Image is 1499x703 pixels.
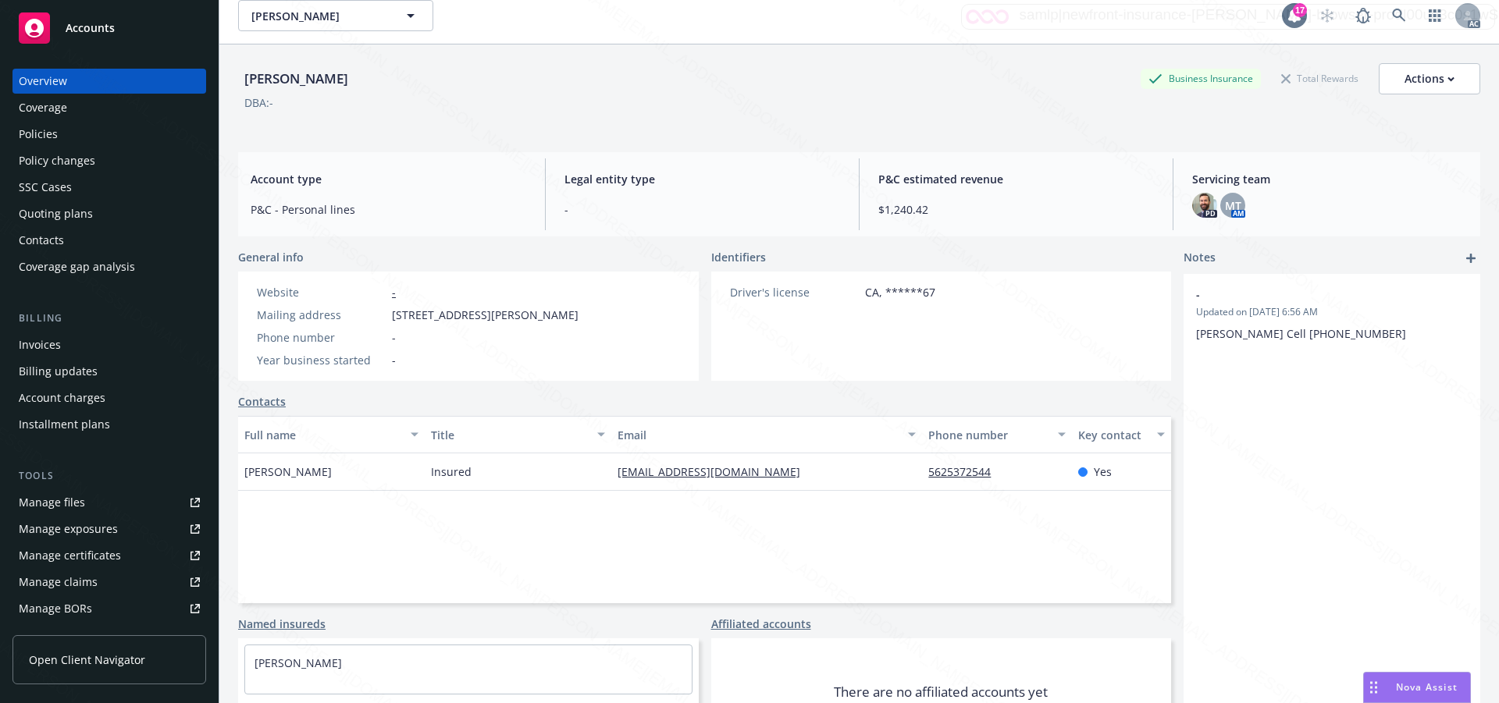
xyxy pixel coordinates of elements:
[244,463,332,480] span: [PERSON_NAME]
[1078,427,1148,443] div: Key contact
[1196,326,1406,341] span: [PERSON_NAME] Cell [PHONE_NUMBER]
[19,201,93,226] div: Quoting plans
[12,385,206,410] a: Account charges
[12,201,206,226] a: Quoting plans
[19,69,67,94] div: Overview
[257,329,386,346] div: Phone number
[255,655,342,670] a: [PERSON_NAME]
[1094,463,1112,480] span: Yes
[12,543,206,568] a: Manage certificates
[878,171,1154,187] span: P&C estimated revenue
[244,94,273,111] div: DBA: -
[1364,673,1383,702] div: Drag to move
[12,95,206,120] a: Coverage
[12,175,206,200] a: SSC Cases
[928,427,1048,443] div: Phone number
[618,427,899,443] div: Email
[1192,171,1468,187] span: Servicing team
[1184,274,1480,354] div: -Updated on [DATE] 6:56 AM[PERSON_NAME] Cell [PHONE_NUMBER]
[251,8,386,24] span: [PERSON_NAME]
[1184,249,1216,268] span: Notes
[1225,197,1241,214] span: MT
[12,359,206,384] a: Billing updates
[12,332,206,357] a: Invoices
[392,329,396,346] span: -
[1405,64,1454,94] div: Actions
[922,416,1071,453] button: Phone number
[19,385,105,410] div: Account charges
[238,393,286,410] a: Contacts
[251,171,526,187] span: Account type
[19,254,135,279] div: Coverage gap analysis
[1293,2,1307,16] div: 17
[1396,680,1458,694] span: Nova Assist
[12,596,206,621] a: Manage BORs
[431,427,588,443] div: Title
[1196,286,1427,303] span: -
[238,616,326,632] a: Named insureds
[12,254,206,279] a: Coverage gap analysis
[19,95,67,120] div: Coverage
[1363,672,1471,703] button: Nova Assist
[928,464,1003,479] a: 5625372544
[711,616,811,632] a: Affiliated accounts
[392,285,396,300] a: -
[19,517,118,541] div: Manage exposures
[12,468,206,484] div: Tools
[1273,69,1366,88] div: Total Rewards
[425,416,611,453] button: Title
[257,352,386,368] div: Year business started
[730,284,859,300] div: Driver's license
[392,307,579,323] span: [STREET_ADDRESS][PERSON_NAME]
[12,148,206,173] a: Policy changes
[431,463,472,480] span: Insured
[257,284,386,300] div: Website
[564,171,840,187] span: Legal entity type
[19,543,121,568] div: Manage certificates
[19,122,58,147] div: Policies
[19,175,72,200] div: SSC Cases
[12,517,206,541] a: Manage exposures
[244,427,401,443] div: Full name
[19,412,110,437] div: Installment plans
[1141,69,1261,88] div: Business Insurance
[29,652,145,668] span: Open Client Navigator
[257,307,386,323] div: Mailing address
[1192,193,1217,218] img: photo
[1196,305,1468,319] span: Updated on [DATE] 6:56 AM
[19,596,92,621] div: Manage BORs
[618,464,813,479] a: [EMAIL_ADDRESS][DOMAIN_NAME]
[238,249,304,265] span: General info
[238,416,425,453] button: Full name
[12,69,206,94] a: Overview
[19,228,64,253] div: Contacts
[1379,63,1480,94] button: Actions
[12,570,206,595] a: Manage claims
[564,201,840,218] span: -
[12,228,206,253] a: Contacts
[238,69,354,89] div: [PERSON_NAME]
[878,201,1154,218] span: $1,240.42
[12,490,206,515] a: Manage files
[711,249,766,265] span: Identifiers
[19,148,95,173] div: Policy changes
[12,6,206,50] a: Accounts
[392,352,396,368] span: -
[66,22,115,34] span: Accounts
[19,332,61,357] div: Invoices
[1462,249,1480,268] a: add
[12,412,206,437] a: Installment plans
[19,570,98,595] div: Manage claims
[12,311,206,326] div: Billing
[834,683,1048,701] span: There are no affiliated accounts yet
[251,201,526,218] span: P&C - Personal lines
[611,416,922,453] button: Email
[19,490,85,515] div: Manage files
[1072,416,1171,453] button: Key contact
[19,359,98,384] div: Billing updates
[12,122,206,147] a: Policies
